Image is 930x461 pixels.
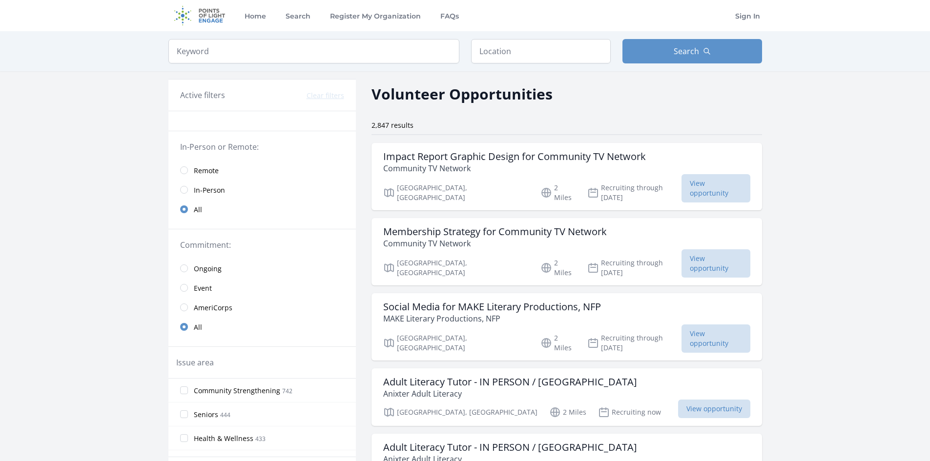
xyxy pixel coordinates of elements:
span: 2,847 results [372,120,413,130]
legend: In-Person or Remote: [180,141,344,153]
p: Recruiting through [DATE] [587,333,682,353]
input: Location [471,39,611,63]
a: Event [168,278,356,298]
span: Ongoing [194,264,222,274]
p: Recruiting through [DATE] [587,258,682,278]
p: Anixter Adult Literacy [383,388,637,400]
p: MAKE Literary Productions, NFP [383,313,601,324]
a: Adult Literacy Tutor - IN PERSON / [GEOGRAPHIC_DATA] Anixter Adult Literacy [GEOGRAPHIC_DATA], [G... [372,368,762,426]
p: [GEOGRAPHIC_DATA], [GEOGRAPHIC_DATA] [383,183,529,202]
p: 2 Miles [540,333,576,353]
button: Search [622,39,762,63]
a: Social Media for MAKE Literary Productions, NFP MAKE Literary Productions, NFP [GEOGRAPHIC_DATA],... [372,293,762,361]
span: 444 [220,411,230,419]
legend: Issue area [176,357,214,368]
h3: Adult Literacy Tutor - IN PERSON / [GEOGRAPHIC_DATA] [383,376,637,388]
p: Community TV Network [383,238,607,249]
span: View opportunity [678,400,750,418]
span: View opportunity [682,324,750,353]
span: Event [194,283,212,293]
p: Community TV Network [383,162,646,174]
p: Recruiting through [DATE] [587,183,682,202]
a: AmeriCorps [168,298,356,317]
p: [GEOGRAPHIC_DATA], [GEOGRAPHIC_DATA] [383,258,529,278]
a: In-Person [168,180,356,200]
span: AmeriCorps [194,303,232,313]
h3: Active filters [180,89,225,101]
a: Membership Strategy for Community TV Network Community TV Network [GEOGRAPHIC_DATA], [GEOGRAPHIC_... [372,218,762,285]
h3: Impact Report Graphic Design for Community TV Network [383,151,646,162]
span: Seniors [194,410,218,420]
a: All [168,200,356,219]
span: Health & Wellness [194,434,253,443]
span: 742 [282,387,292,395]
p: Recruiting now [598,406,661,418]
input: Keyword [168,39,459,63]
span: Community Strengthening [194,386,280,396]
p: [GEOGRAPHIC_DATA], [GEOGRAPHIC_DATA] [383,406,537,418]
h3: Adult Literacy Tutor - IN PERSON / [GEOGRAPHIC_DATA] [383,441,637,453]
input: Seniors 444 [180,410,188,418]
a: Remote [168,160,356,180]
span: All [194,322,202,332]
p: [GEOGRAPHIC_DATA], [GEOGRAPHIC_DATA] [383,333,529,353]
h2: Volunteer Opportunities [372,83,553,105]
span: View opportunity [682,174,750,202]
p: 2 Miles [540,258,576,278]
input: Community Strengthening 742 [180,386,188,394]
input: Health & Wellness 433 [180,434,188,442]
p: 2 Miles [540,183,576,202]
button: Clear filters [307,91,344,100]
span: All [194,205,202,215]
span: Remote [194,166,219,176]
legend: Commitment: [180,239,344,251]
span: Search [674,45,699,57]
span: In-Person [194,185,225,195]
p: 2 Miles [549,406,586,418]
a: All [168,317,356,337]
a: Impact Report Graphic Design for Community TV Network Community TV Network [GEOGRAPHIC_DATA], [GE... [372,143,762,210]
a: Ongoing [168,259,356,278]
span: View opportunity [682,249,750,278]
span: 433 [255,435,266,443]
h3: Membership Strategy for Community TV Network [383,226,607,238]
h3: Social Media for MAKE Literary Productions, NFP [383,301,601,313]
